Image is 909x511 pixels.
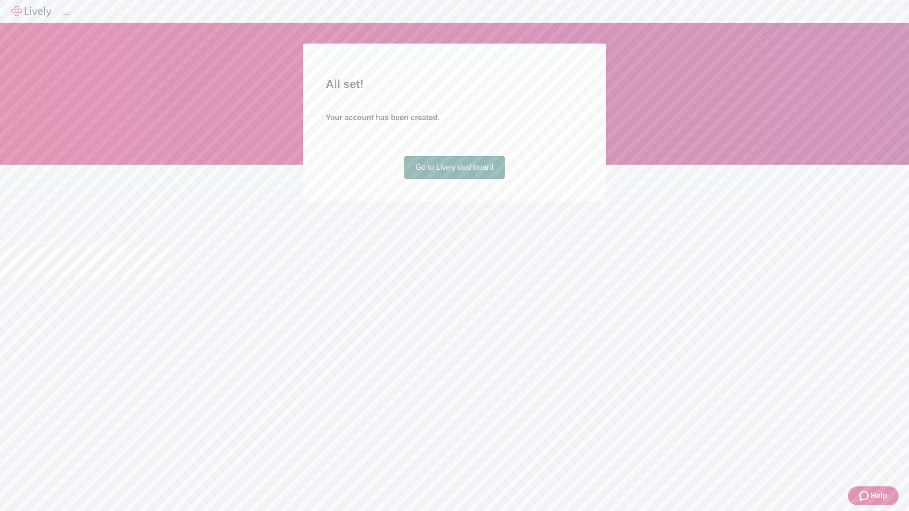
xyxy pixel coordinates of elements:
[859,490,871,502] svg: Zendesk support icon
[326,76,583,93] h2: All set!
[11,6,51,17] img: Lively
[848,486,899,505] button: Zendesk support iconHelp
[404,156,505,179] a: Go to Lively dashboard
[62,12,70,15] button: Log out
[871,490,887,502] span: Help
[326,112,583,123] h4: Your account has been created.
